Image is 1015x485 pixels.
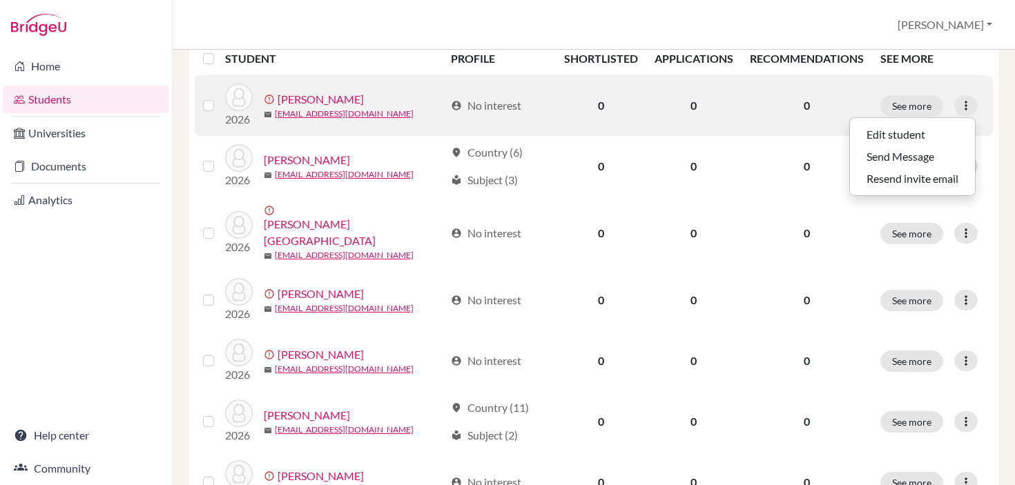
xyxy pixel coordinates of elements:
[264,171,272,179] span: mail
[275,108,414,120] a: [EMAIL_ADDRESS][DOMAIN_NAME]
[750,353,864,369] p: 0
[556,136,646,197] td: 0
[556,330,646,391] td: 0
[742,42,872,75] th: RECOMMENDATIONS
[264,110,272,119] span: mail
[880,290,943,311] button: See more
[451,175,462,186] span: local_library
[264,216,445,249] a: [PERSON_NAME][GEOGRAPHIC_DATA]
[872,42,993,75] th: SEE MORE
[275,249,414,261] a: [EMAIL_ADDRESS][DOMAIN_NAME]
[225,42,443,75] th: STUDENT
[3,422,169,449] a: Help center
[451,172,518,188] div: Subject (3)
[264,205,278,216] span: error_outline
[225,111,253,128] p: 2026
[451,399,529,416] div: Country (11)
[278,346,364,363] a: [PERSON_NAME]
[451,430,462,441] span: local_library
[556,75,646,136] td: 0
[556,391,646,452] td: 0
[880,223,943,244] button: See more
[750,292,864,308] p: 0
[275,424,414,436] a: [EMAIL_ADDRESS][DOMAIN_NAME]
[646,75,742,136] td: 0
[278,286,364,302] a: [PERSON_NAME]
[646,270,742,330] td: 0
[451,295,462,306] span: account_circle
[3,455,169,482] a: Community
[225,306,253,322] p: 2026
[451,353,521,369] div: No interest
[646,391,742,452] td: 0
[264,471,278,482] span: error_outline
[225,339,253,366] img: Barille, Leonard
[880,350,943,372] button: See more
[556,270,646,330] td: 0
[225,83,253,111] img: Abadjiev, Stefan
[891,12,998,38] button: [PERSON_NAME]
[3,52,169,80] a: Home
[850,123,975,146] button: Edit student
[451,355,462,366] span: account_circle
[275,168,414,181] a: [EMAIL_ADDRESS][DOMAIN_NAME]
[646,197,742,270] td: 0
[264,152,350,168] a: [PERSON_NAME]
[225,211,253,239] img: Andonova, Maraia
[451,225,521,241] div: No interest
[3,152,169,180] a: Documents
[451,292,521,308] div: No interest
[225,172,253,188] p: 2026
[3,119,169,147] a: Universities
[264,252,272,260] span: mail
[3,86,169,113] a: Students
[750,413,864,430] p: 0
[264,407,350,424] a: [PERSON_NAME]
[264,288,278,299] span: error_outline
[880,411,943,433] button: See more
[750,225,864,241] p: 0
[451,144,523,161] div: Country (6)
[264,349,278,360] span: error_outline
[750,97,864,114] p: 0
[275,302,414,315] a: [EMAIL_ADDRESS][DOMAIN_NAME]
[646,42,742,75] th: APPLICATIONS
[646,136,742,197] td: 0
[264,94,278,105] span: error_outline
[451,100,462,111] span: account_circle
[451,97,521,114] div: No interest
[275,363,414,375] a: [EMAIL_ADDRESS][DOMAIN_NAME]
[451,147,462,158] span: location_on
[225,144,253,172] img: Akulych, Kira
[264,305,272,313] span: mail
[850,146,975,168] button: Send Message
[646,330,742,391] td: 0
[278,468,364,484] a: [PERSON_NAME]
[225,427,253,444] p: 2026
[225,278,253,306] img: Assenov, Damian
[451,427,518,444] div: Subject (2)
[850,168,975,190] button: Resend invite email
[225,366,253,383] p: 2026
[11,14,66,36] img: Bridge-U
[750,158,864,175] p: 0
[264,426,272,435] span: mail
[443,42,556,75] th: PROFILE
[264,366,272,374] span: mail
[451,228,462,239] span: account_circle
[225,239,253,255] p: 2026
[880,95,943,117] button: See more
[556,197,646,270] td: 0
[278,91,364,108] a: [PERSON_NAME]
[225,399,253,427] img: Bespalko, Varvara
[556,42,646,75] th: SHORTLISTED
[3,186,169,214] a: Analytics
[451,402,462,413] span: location_on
